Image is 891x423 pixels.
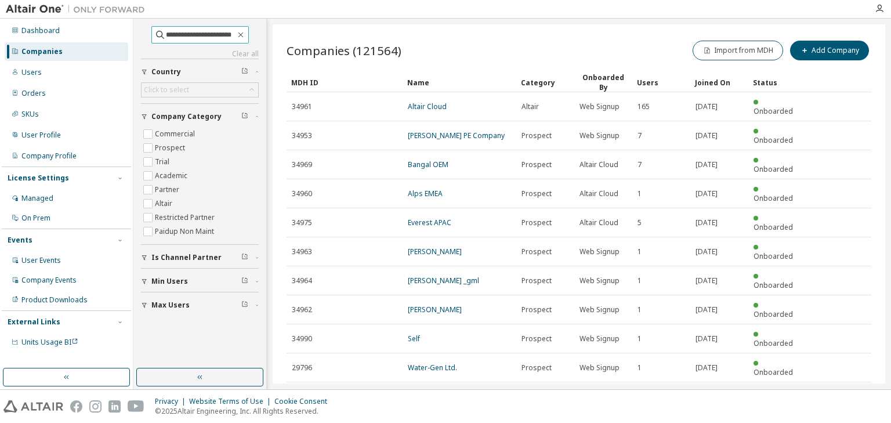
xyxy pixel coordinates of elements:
div: Product Downloads [21,295,88,305]
img: instagram.svg [89,400,102,413]
span: Is Channel Partner [151,253,222,262]
div: SKUs [21,110,39,119]
span: Web Signup [579,363,620,373]
span: Prospect [521,305,552,314]
span: Prospect [521,247,552,256]
span: Onboarded [754,135,793,145]
span: Onboarded [754,193,793,203]
span: Prospect [521,218,552,227]
div: Privacy [155,397,189,406]
span: 34964 [292,276,312,285]
span: Prospect [521,276,552,285]
span: Prospect [521,189,552,198]
button: Max Users [141,292,259,318]
label: Commercial [155,127,197,141]
span: Clear filter [241,67,248,77]
span: [DATE] [696,305,718,314]
span: 34953 [292,131,312,140]
span: Prospect [521,363,552,373]
span: Onboarded [754,222,793,232]
a: [PERSON_NAME] _gml [408,276,479,285]
div: Joined On [695,73,744,92]
span: Web Signup [579,276,620,285]
img: altair_logo.svg [3,400,63,413]
div: Onboarded By [579,73,628,92]
span: Units Usage BI [21,337,78,347]
span: 34960 [292,189,312,198]
span: 34975 [292,218,312,227]
span: Onboarded [754,164,793,174]
a: Alps EMEA [408,189,443,198]
button: Import from MDH [693,41,783,60]
div: Cookie Consent [274,397,334,406]
a: [PERSON_NAME] [408,305,462,314]
span: Clear filter [241,112,248,121]
span: Altair Cloud [579,160,618,169]
label: Prospect [155,141,187,155]
span: 7 [638,131,642,140]
div: License Settings [8,173,69,183]
div: Companies [21,47,63,56]
button: Min Users [141,269,259,294]
div: MDH ID [291,73,398,92]
span: Country [151,67,181,77]
div: Category [521,73,570,92]
button: Company Category [141,104,259,129]
span: Web Signup [579,334,620,344]
span: 29796 [292,363,312,373]
button: Add Company [790,41,869,60]
span: 34990 [292,334,312,344]
span: [DATE] [696,131,718,140]
div: Dashboard [21,26,60,35]
span: [DATE] [696,189,718,198]
span: Altair Cloud [579,218,618,227]
span: Max Users [151,301,190,310]
span: Altair [521,102,539,111]
span: Clear filter [241,301,248,310]
span: 34969 [292,160,312,169]
span: Clear filter [241,277,248,286]
div: Company Profile [21,151,77,161]
span: Altair Cloud [579,189,618,198]
a: Clear all [141,49,259,59]
div: User Profile [21,131,61,140]
button: Country [141,59,259,85]
span: [DATE] [696,247,718,256]
img: youtube.svg [128,400,144,413]
label: Paidup Non Maint [155,225,216,238]
span: Onboarded [754,251,793,261]
label: Partner [155,183,182,197]
span: Min Users [151,277,188,286]
div: External Links [8,317,60,327]
div: Events [8,236,32,245]
div: User Events [21,256,61,265]
label: Academic [155,169,190,183]
a: [PERSON_NAME] [408,247,462,256]
div: Company Events [21,276,77,285]
button: Is Channel Partner [141,245,259,270]
span: Web Signup [579,305,620,314]
label: Trial [155,155,172,169]
span: Prospect [521,334,552,344]
span: Onboarded [754,309,793,319]
span: [DATE] [696,334,718,344]
div: Managed [21,194,53,203]
span: 5 [638,218,642,227]
span: Prospect [521,131,552,140]
div: Status [753,73,802,92]
span: 1 [638,247,642,256]
span: 1 [638,189,642,198]
img: Altair One [6,3,151,15]
span: [DATE] [696,218,718,227]
div: Name [407,73,512,92]
a: Everest APAC [408,218,451,227]
span: Company Category [151,112,222,121]
span: 165 [638,102,650,111]
span: Onboarded [754,367,793,377]
span: [DATE] [696,160,718,169]
div: Click to select [142,83,258,97]
a: Bangal OEM [408,160,448,169]
span: 1 [638,276,642,285]
span: 34962 [292,305,312,314]
span: [DATE] [696,276,718,285]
